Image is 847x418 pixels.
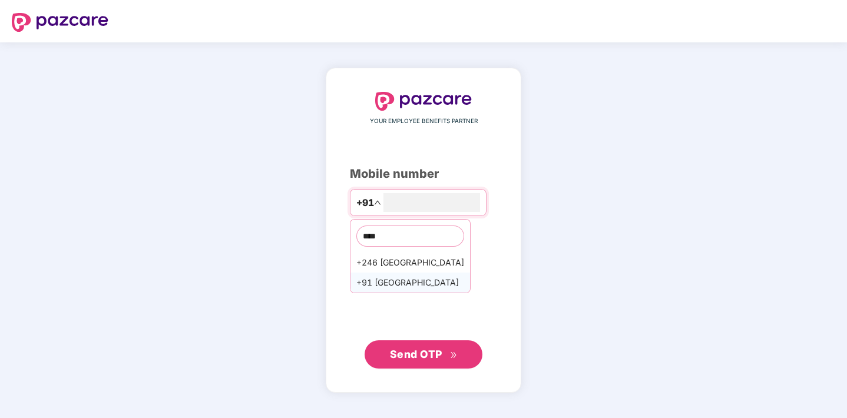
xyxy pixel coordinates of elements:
[374,199,381,206] span: up
[370,117,478,126] span: YOUR EMPLOYEE BENEFITS PARTNER
[365,340,482,369] button: Send OTPdouble-right
[375,92,472,111] img: logo
[356,195,374,210] span: +91
[350,273,470,293] div: +91 [GEOGRAPHIC_DATA]
[350,165,497,183] div: Mobile number
[350,253,470,273] div: +246 [GEOGRAPHIC_DATA]
[390,348,442,360] span: Send OTP
[12,13,108,32] img: logo
[450,351,458,359] span: double-right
